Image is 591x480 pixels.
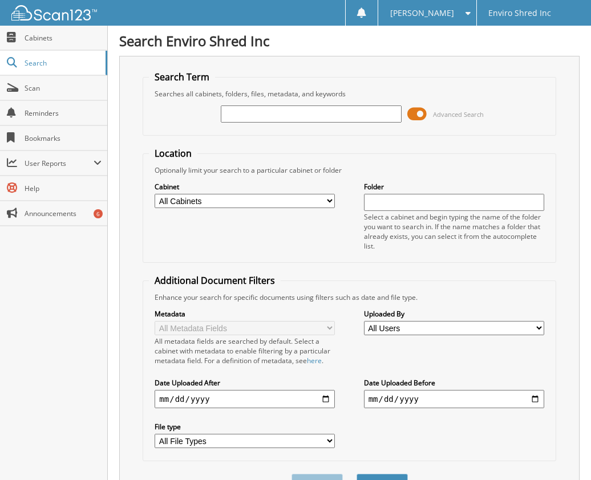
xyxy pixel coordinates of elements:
[149,71,215,83] legend: Search Term
[364,378,544,388] label: Date Uploaded Before
[155,309,335,319] label: Metadata
[25,83,102,93] span: Scan
[433,110,484,119] span: Advanced Search
[155,378,335,388] label: Date Uploaded After
[155,390,335,408] input: start
[307,356,322,365] a: here
[119,31,580,50] h1: Search Enviro Shred Inc
[364,309,544,319] label: Uploaded By
[534,425,591,480] iframe: Chat Widget
[25,33,102,43] span: Cabinets
[25,158,94,168] span: User Reports
[155,422,335,432] label: File type
[364,390,544,408] input: end
[155,182,335,192] label: Cabinet
[25,133,102,143] span: Bookmarks
[149,89,549,99] div: Searches all cabinets, folders, files, metadata, and keywords
[149,147,197,160] legend: Location
[364,212,544,251] div: Select a cabinet and begin typing the name of the folder you want to search in. If the name match...
[25,184,102,193] span: Help
[390,10,454,17] span: [PERSON_NAME]
[149,274,281,287] legend: Additional Document Filters
[155,336,335,365] div: All metadata fields are searched by default. Select a cabinet with metadata to enable filtering b...
[149,165,549,175] div: Optionally limit your search to a particular cabinet or folder
[488,10,551,17] span: Enviro Shred Inc
[25,58,100,68] span: Search
[25,108,102,118] span: Reminders
[11,5,97,21] img: scan123-logo-white.svg
[94,209,103,218] div: 6
[25,209,102,218] span: Announcements
[149,292,549,302] div: Enhance your search for specific documents using filters such as date and file type.
[364,182,544,192] label: Folder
